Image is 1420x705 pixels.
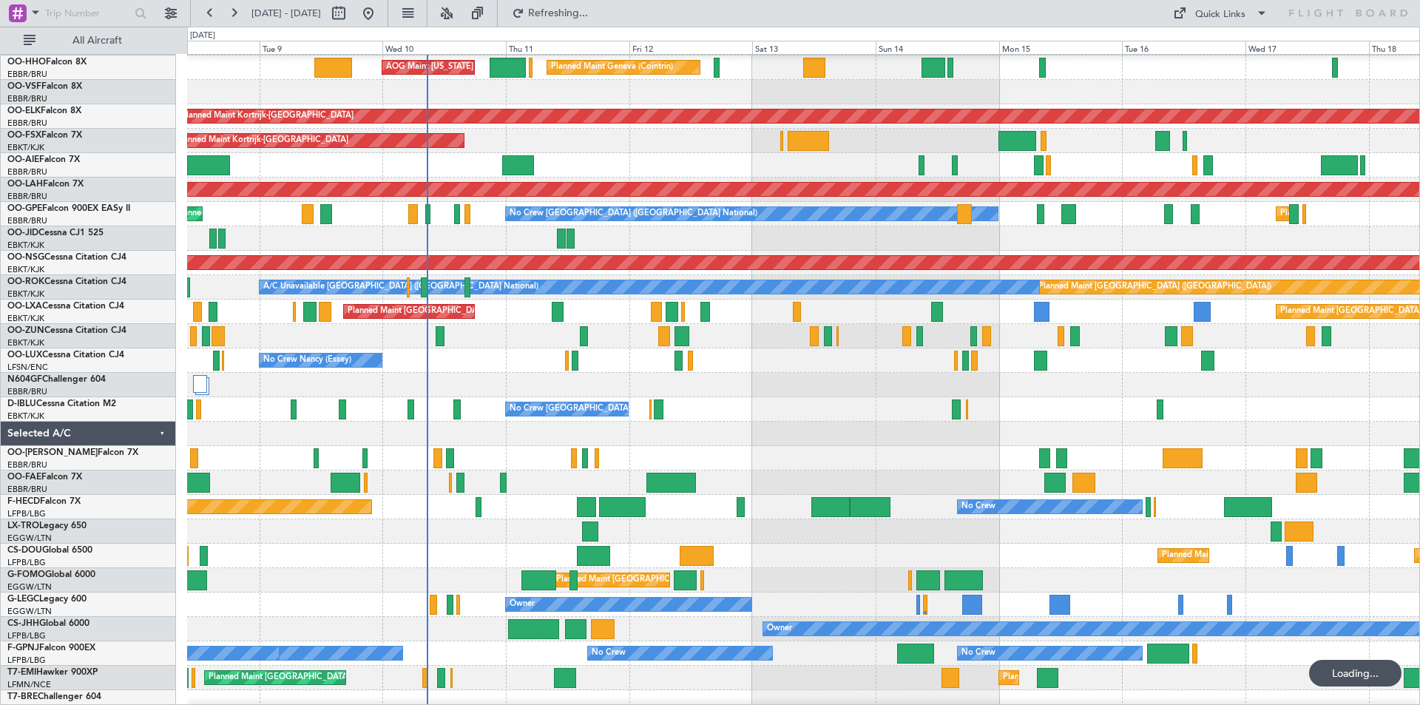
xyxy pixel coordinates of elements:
[7,253,44,262] span: OO-NSG
[348,300,615,323] div: Planned Maint [GEOGRAPHIC_DATA] ([GEOGRAPHIC_DATA] National)
[7,58,46,67] span: OO-HHO
[505,1,594,25] button: Refreshing...
[7,595,39,604] span: G-LEGC
[7,229,38,237] span: OO-JID
[7,302,124,311] a: OO-LXACessna Citation CJ4
[629,41,753,54] div: Fri 12
[767,618,792,640] div: Owner
[7,107,41,115] span: OO-ELK
[7,131,82,140] a: OO-FSXFalcon 7X
[7,155,80,164] a: OO-AIEFalcon 7X
[961,642,995,664] div: No Crew
[7,619,89,628] a: CS-JHHGlobal 6000
[7,375,106,384] a: N604GFChallenger 604
[386,56,565,78] div: AOG Maint [US_STATE] ([GEOGRAPHIC_DATA])
[38,36,156,46] span: All Aircraft
[7,644,39,652] span: F-GPNJ
[7,362,48,373] a: LFSN/ENC
[7,289,44,300] a: EBKT/KJK
[7,508,46,519] a: LFPB/LBG
[251,7,321,20] span: [DATE] - [DATE]
[7,229,104,237] a: OO-JIDCessna CJ1 525
[551,56,673,78] div: Planned Maint Geneva (Cointrin)
[7,557,46,568] a: LFPB/LBG
[7,82,82,91] a: OO-VSFFalcon 8X
[1122,41,1245,54] div: Tue 16
[7,93,47,104] a: EBBR/BRU
[7,497,81,506] a: F-HECDFalcon 7X
[876,41,999,54] div: Sun 14
[999,41,1123,54] div: Mon 15
[181,105,354,127] div: Planned Maint Kortrijk-[GEOGRAPHIC_DATA]
[176,129,348,152] div: Planned Maint Kortrijk-[GEOGRAPHIC_DATA]
[7,302,42,311] span: OO-LXA
[7,240,44,251] a: EBKT/KJK
[7,82,41,91] span: OO-VSF
[7,253,126,262] a: OO-NSGCessna Citation CJ4
[263,276,538,298] div: A/C Unavailable [GEOGRAPHIC_DATA] ([GEOGRAPHIC_DATA] National)
[7,459,47,470] a: EBBR/BRU
[7,546,92,555] a: CS-DOUGlobal 6500
[7,155,39,164] span: OO-AIE
[1245,41,1369,54] div: Wed 17
[263,349,351,371] div: No Crew Nancy (Essey)
[260,41,383,54] div: Tue 9
[1195,7,1245,22] div: Quick Links
[1166,1,1275,25] button: Quick Links
[510,593,535,615] div: Owner
[7,399,36,408] span: D-IBLU
[7,326,44,335] span: OO-ZUN
[382,41,506,54] div: Wed 10
[190,30,215,42] div: [DATE]
[7,204,42,213] span: OO-GPE
[7,69,47,80] a: EBBR/BRU
[1003,667,1144,689] div: Planned Maint [GEOGRAPHIC_DATA]
[136,41,260,54] div: Mon 8
[7,118,47,129] a: EBBR/BRU
[7,337,44,348] a: EBKT/KJK
[7,533,52,544] a: EGGW/LTN
[7,180,84,189] a: OO-LAHFalcon 7X
[7,630,46,641] a: LFPB/LBG
[7,264,44,275] a: EBKT/KJK
[7,351,42,360] span: OO-LUX
[7,326,126,335] a: OO-ZUNCessna Citation CJ4
[7,375,42,384] span: N604GF
[7,668,36,677] span: T7-EMI
[7,546,42,555] span: CS-DOU
[7,606,52,617] a: EGGW/LTN
[7,692,38,701] span: T7-BRE
[7,595,87,604] a: G-LEGCLegacy 600
[527,8,589,18] span: Refreshing...
[7,448,98,457] span: OO-[PERSON_NAME]
[7,484,47,495] a: EBBR/BRU
[7,142,44,153] a: EBKT/KJK
[506,41,629,54] div: Thu 11
[7,644,95,652] a: F-GPNJFalcon 900EX
[7,411,44,422] a: EBKT/KJK
[7,107,81,115] a: OO-ELKFalcon 8X
[45,2,130,24] input: Trip Number
[7,277,126,286] a: OO-ROKCessna Citation CJ4
[1309,660,1402,687] div: Loading...
[7,497,40,506] span: F-HECD
[7,522,39,530] span: LX-TRO
[7,570,45,579] span: G-FOMO
[7,215,47,226] a: EBBR/BRU
[16,29,160,53] button: All Aircraft
[1038,276,1271,298] div: Planned Maint [GEOGRAPHIC_DATA] ([GEOGRAPHIC_DATA])
[7,351,124,360] a: OO-LUXCessna Citation CJ4
[7,619,39,628] span: CS-JHH
[961,496,995,518] div: No Crew
[7,473,41,482] span: OO-FAE
[7,399,116,408] a: D-IBLUCessna Citation M2
[592,642,626,664] div: No Crew
[7,166,47,178] a: EBBR/BRU
[7,570,95,579] a: G-FOMOGlobal 6000
[7,277,44,286] span: OO-ROK
[7,473,82,482] a: OO-FAEFalcon 7X
[7,204,130,213] a: OO-GPEFalcon 900EX EASy II
[752,41,876,54] div: Sat 13
[510,203,757,225] div: No Crew [GEOGRAPHIC_DATA] ([GEOGRAPHIC_DATA] National)
[7,386,47,397] a: EBBR/BRU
